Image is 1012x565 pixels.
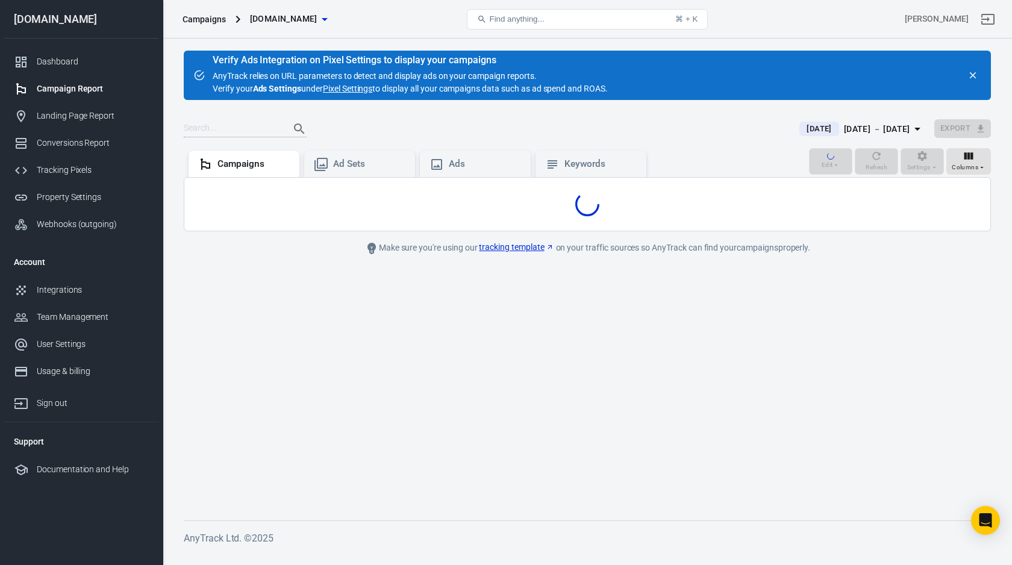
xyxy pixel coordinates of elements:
button: [DATE][DATE] － [DATE] [790,119,934,139]
div: Make sure you're using our on your traffic sources so AnyTrack can find your campaigns properly. [316,241,858,255]
a: Usage & billing [4,358,158,385]
div: Usage & billing [37,365,149,378]
a: Tracking Pixels [4,157,158,184]
a: Sign out [973,5,1002,34]
button: Columns [946,148,991,175]
div: Property Settings [37,191,149,204]
span: Find anything... [489,14,544,23]
div: Campaign Report [37,83,149,95]
a: Pixel Settings [323,83,372,95]
div: Documentation and Help [37,463,149,476]
div: Campaigns [183,13,226,25]
button: Find anything...⌘ + K [467,9,708,30]
div: AnyTrack relies on URL parameters to detect and display ads on your campaign reports. Verify your... [213,55,608,95]
span: twothreadsbyedmonds.com [250,11,317,27]
div: ⌘ + K [675,14,698,23]
a: Webhooks (outgoing) [4,211,158,238]
div: Team Management [37,311,149,323]
button: close [964,67,981,84]
div: [DOMAIN_NAME] [4,14,158,25]
strong: Ads Settings [253,84,302,93]
div: Sign out [37,397,149,410]
div: Open Intercom Messenger [971,506,1000,535]
div: Webhooks (outgoing) [37,218,149,231]
div: [DATE] － [DATE] [844,122,910,137]
a: Integrations [4,276,158,304]
div: Verify Ads Integration on Pixel Settings to display your campaigns [213,54,608,66]
a: tracking template [479,241,554,254]
div: Campaigns [217,158,290,170]
a: Campaign Report [4,75,158,102]
div: User Settings [37,338,149,351]
div: Landing Page Report [37,110,149,122]
a: Dashboard [4,48,158,75]
button: Search [285,114,314,143]
div: Ads [449,158,521,170]
div: Conversions Report [37,137,149,149]
h6: AnyTrack Ltd. © 2025 [184,531,991,546]
div: Tracking Pixels [37,164,149,176]
a: Landing Page Report [4,102,158,130]
div: Account id: GO1HsbMZ [905,13,969,25]
a: Sign out [4,385,158,417]
input: Search... [184,121,280,137]
div: Keywords [564,158,637,170]
div: Ad Sets [333,158,405,170]
a: Team Management [4,304,158,331]
a: User Settings [4,331,158,358]
a: Property Settings [4,184,158,211]
div: Integrations [37,284,149,296]
li: Support [4,427,158,456]
span: [DATE] [802,123,836,135]
span: Columns [952,162,978,173]
a: Conversions Report [4,130,158,157]
li: Account [4,248,158,276]
button: [DOMAIN_NAME] [245,8,332,30]
div: Dashboard [37,55,149,68]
